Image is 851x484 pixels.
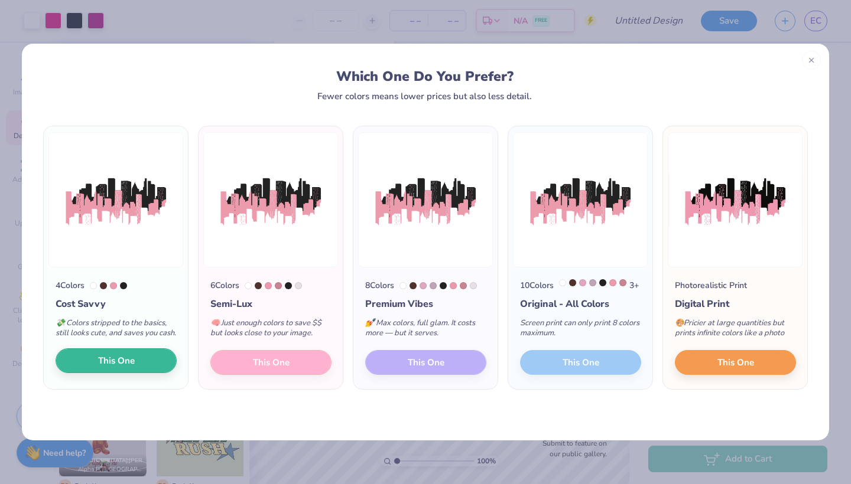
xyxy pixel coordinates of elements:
div: 694 C [275,282,282,289]
div: White [399,282,407,289]
div: 3 + [559,279,639,292]
div: 10 Colors [520,279,554,292]
div: 5155 C [589,279,596,286]
div: 197 C [450,282,457,289]
div: White [559,279,566,286]
div: 694 C [460,282,467,289]
div: 7430 C [579,279,586,286]
span: 💸 [56,318,65,328]
div: White [245,282,252,289]
div: 497 C [100,282,107,289]
div: 197 C [609,279,616,286]
div: 663 C [295,282,302,289]
div: 6 Colors [210,279,239,292]
div: 5155 C [430,282,437,289]
div: Colors stripped to the basics, still looks cute, and saves you cash. [56,311,177,350]
div: Neutral Black C [599,279,606,286]
img: 8 color option [358,132,493,267]
div: 7430 C [420,282,427,289]
div: Fewer colors means lower prices but also less detail. [317,91,532,101]
div: Semi-Lux [210,297,332,311]
div: Max colors, full glam. It costs more — but it serves. [365,311,486,350]
div: 663 C [470,282,477,289]
div: Neutral Black C [120,282,127,289]
div: Neutral Black C [440,282,447,289]
span: 💅 [365,318,375,328]
div: Cost Savvy [56,297,177,311]
div: 497 C [410,282,417,289]
span: This One [98,354,135,368]
span: 🎨 [675,318,684,328]
div: 497 C [255,282,262,289]
div: Screen print can only print 8 colors maximum. [520,311,641,350]
button: This One [56,348,177,373]
img: Photorealistic preview [668,132,803,267]
div: Which One Do You Prefer? [54,68,796,84]
div: Just enough colors to save $$ but looks close to your image. [210,311,332,350]
img: 6 color option [203,132,338,267]
div: 694 C [619,279,626,286]
div: Pricier at large quantities but prints infinite colors like a photo [675,311,796,350]
div: 497 C [569,279,576,286]
div: 197 C [265,282,272,289]
span: 🧠 [210,318,220,328]
div: 8 Colors [365,279,394,292]
div: Original - All Colors [520,297,641,311]
div: Digital Print [675,297,796,311]
div: White [90,282,97,289]
div: Neutral Black C [285,282,292,289]
span: This One [717,356,754,369]
div: 197 C [110,282,117,289]
button: This One [675,350,796,375]
img: 10 color option [513,132,648,267]
div: Premium Vibes [365,297,486,311]
div: 4 Colors [56,279,85,292]
img: 4 color option [48,132,183,267]
div: Photorealistic Print [675,279,747,292]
